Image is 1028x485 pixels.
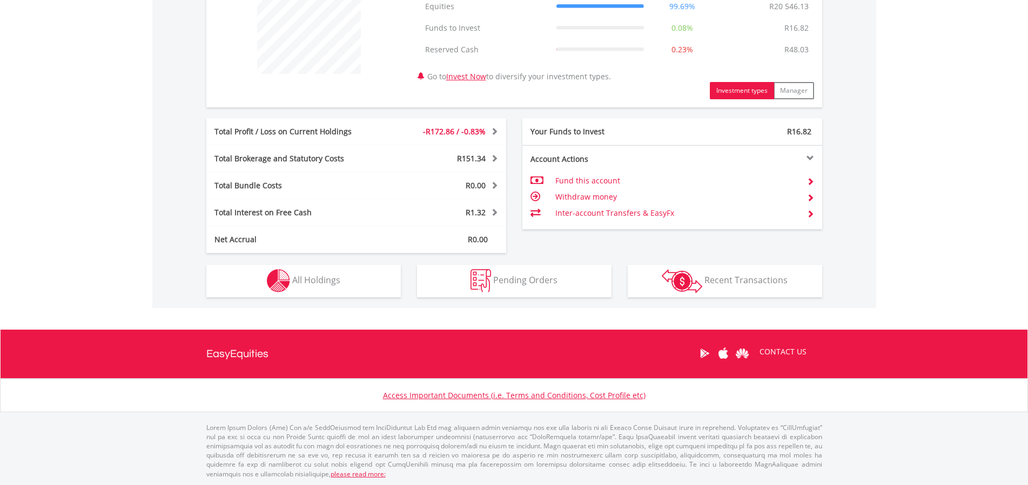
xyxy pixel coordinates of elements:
a: CONTACT US [752,337,814,367]
span: R0.00 [466,180,486,190]
a: Huawei [733,337,752,370]
button: Manager [774,82,814,99]
td: R16.82 [779,17,814,39]
a: please read more: [331,469,386,479]
span: -R172.86 / -0.83% [423,126,486,136]
div: Net Accrual [206,234,381,245]
a: Access Important Documents (i.e. Terms and Conditions, Cost Profile etc) [383,390,646,400]
a: EasyEquities [206,330,268,378]
td: Fund this account [555,173,798,189]
td: Inter-account Transfers & EasyFx [555,205,798,221]
button: Recent Transactions [628,265,822,297]
td: R48.03 [779,39,814,60]
button: All Holdings [206,265,401,297]
div: Account Actions [522,154,673,165]
button: Pending Orders [417,265,612,297]
span: R151.34 [457,153,486,163]
img: transactions-zar-wht.png [662,269,702,293]
div: Your Funds to Invest [522,126,673,137]
a: Invest Now [446,71,486,81]
td: Reserved Cash [420,39,551,60]
img: pending_instructions-wht.png [471,269,491,292]
td: Funds to Invest [420,17,551,39]
img: holdings-wht.png [267,269,290,292]
button: Investment types [710,82,774,99]
a: Google Play [695,337,714,370]
td: 0.08% [649,17,715,39]
span: R1.32 [466,207,486,217]
div: Total Profit / Loss on Current Holdings [206,126,381,137]
span: Recent Transactions [704,274,788,286]
div: Total Interest on Free Cash [206,207,381,218]
div: Total Bundle Costs [206,180,381,191]
span: R0.00 [468,234,488,244]
p: Lorem Ipsum Dolors (Ame) Con a/e SeddOeiusmod tem InciDiduntut Lab Etd mag aliquaen admin veniamq... [206,423,822,479]
td: 0.23% [649,39,715,60]
td: Withdraw money [555,189,798,205]
span: R16.82 [787,126,811,136]
span: All Holdings [292,274,340,286]
span: Pending Orders [493,274,557,286]
a: Apple [714,337,733,370]
div: Total Brokerage and Statutory Costs [206,153,381,164]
